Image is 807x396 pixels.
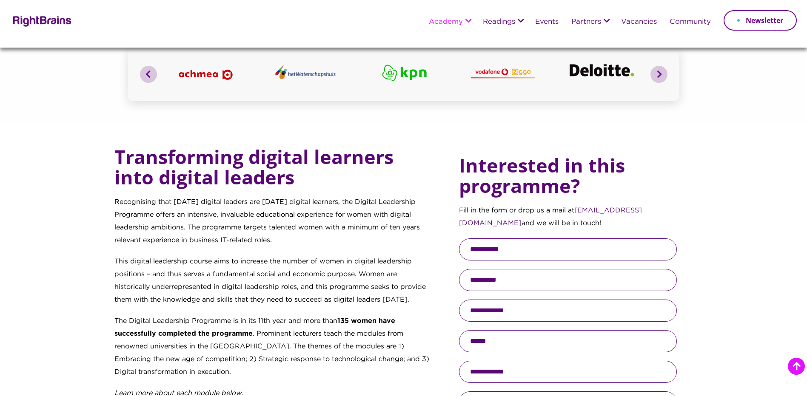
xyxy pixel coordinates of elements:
strong: 135 women have successfully completed the programme [114,318,395,337]
a: Newsletter [724,10,797,31]
p: The Digital Leadership Programme is in its 11th year and more than . Prominent lecturers teach th... [114,315,431,387]
h4: Interested in this programme? [459,147,677,204]
button: Previous [140,66,157,83]
a: Events [535,18,559,26]
a: [EMAIL_ADDRESS][DOMAIN_NAME] [459,207,642,226]
a: Partners [571,18,601,26]
p: This digital leadership course aims to increase the number of women in digital leadership positio... [114,255,431,315]
p: Recognising that [DATE] digital leaders are [DATE] digital learners, the Digital Leadership Progr... [114,196,431,255]
img: Rightbrains [10,14,72,27]
a: Academy [429,18,463,26]
a: Readings [483,18,515,26]
a: Community [670,18,711,26]
a: Vacancies [621,18,657,26]
button: Next [650,66,667,83]
h4: Transforming digital learners into digital leaders [114,147,431,196]
p: Fill in the form or drop us a mail at and we will be in touch! [459,204,677,238]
